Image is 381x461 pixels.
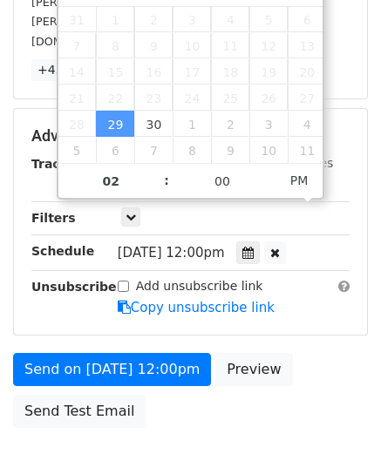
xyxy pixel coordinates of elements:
span: September 3, 2025 [173,6,211,32]
span: October 10, 2025 [249,137,288,163]
span: September 21, 2025 [58,85,97,111]
strong: Unsubscribe [31,280,117,294]
span: October 4, 2025 [288,111,326,137]
span: October 3, 2025 [249,111,288,137]
span: September 1, 2025 [96,6,134,32]
span: September 20, 2025 [288,58,326,85]
a: +45 more [31,59,105,81]
span: September 30, 2025 [134,111,173,137]
span: September 29, 2025 [96,111,134,137]
span: September 11, 2025 [211,32,249,58]
span: October 11, 2025 [288,137,326,163]
span: October 8, 2025 [173,137,211,163]
span: September 4, 2025 [211,6,249,32]
span: September 26, 2025 [249,85,288,111]
span: September 17, 2025 [173,58,211,85]
span: : [164,163,169,198]
span: September 24, 2025 [173,85,211,111]
span: October 9, 2025 [211,137,249,163]
span: September 7, 2025 [58,32,97,58]
span: September 14, 2025 [58,58,97,85]
span: October 6, 2025 [96,137,134,163]
a: Copy unsubscribe link [118,300,275,315]
span: September 28, 2025 [58,111,97,137]
strong: Schedule [31,244,94,258]
span: September 27, 2025 [288,85,326,111]
label: Add unsubscribe link [136,277,263,295]
span: September 22, 2025 [96,85,134,111]
span: September 6, 2025 [288,6,326,32]
span: September 12, 2025 [249,32,288,58]
span: October 5, 2025 [58,137,97,163]
strong: Tracking [31,157,90,171]
span: September 13, 2025 [288,32,326,58]
span: [DATE] 12:00pm [118,245,225,261]
span: October 2, 2025 [211,111,249,137]
span: August 31, 2025 [58,6,97,32]
a: Send on [DATE] 12:00pm [13,353,211,386]
span: September 19, 2025 [249,58,288,85]
span: September 23, 2025 [134,85,173,111]
span: September 25, 2025 [211,85,249,111]
span: September 16, 2025 [134,58,173,85]
input: Hour [58,164,165,199]
span: September 9, 2025 [134,32,173,58]
span: Click to toggle [276,163,323,198]
span: October 1, 2025 [173,111,211,137]
span: September 10, 2025 [173,32,211,58]
iframe: Chat Widget [294,377,381,461]
h5: Advanced [31,126,350,146]
strong: Filters [31,211,76,225]
span: September 2, 2025 [134,6,173,32]
input: Minute [169,164,276,199]
small: [PERSON_NAME][EMAIL_ADDRESS][PERSON_NAME][DOMAIN_NAME] [31,15,317,48]
a: Preview [215,353,292,386]
span: September 5, 2025 [249,6,288,32]
a: Send Test Email [13,395,146,428]
span: September 15, 2025 [96,58,134,85]
span: September 18, 2025 [211,58,249,85]
span: October 7, 2025 [134,137,173,163]
span: September 8, 2025 [96,32,134,58]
